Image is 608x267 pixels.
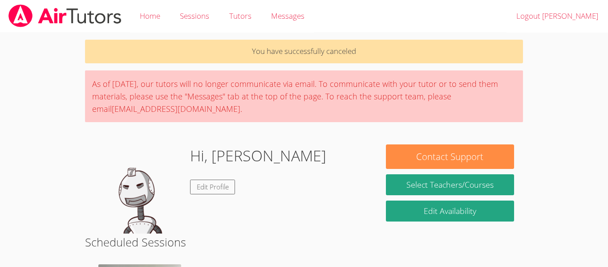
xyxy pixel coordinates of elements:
[190,180,235,194] a: Edit Profile
[85,40,523,63] p: You have successfully canceled
[85,234,523,251] h2: Scheduled Sessions
[386,174,514,195] a: Select Teachers/Courses
[271,11,304,21] span: Messages
[190,144,326,167] h1: Hi, [PERSON_NAME]
[8,4,122,27] img: airtutors_banner-c4298cdbf04f3fff15de1276eac7730deb9818008684d7c2e4769d2f7ddbe033.png
[386,201,514,222] a: Edit Availability
[94,144,183,234] img: default.png
[85,70,523,122] div: As of [DATE], our tutors will no longer communicate via email. To communicate with your tutor or ...
[386,144,514,169] button: Contact Support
